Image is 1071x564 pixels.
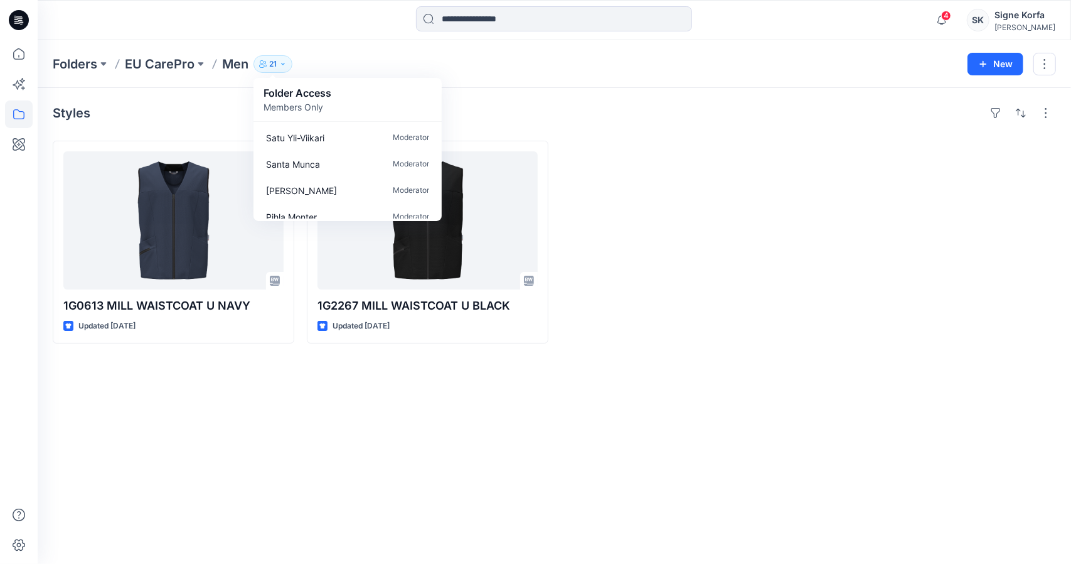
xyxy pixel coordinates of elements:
[256,177,439,203] a: [PERSON_NAME]Moderator
[266,158,320,171] p: Santa Munca
[222,55,248,73] p: Men
[269,57,277,71] p: 21
[393,210,429,224] p: Moderator
[333,320,390,333] p: Updated [DATE]
[78,320,136,333] p: Updated [DATE]
[53,106,90,121] h4: Styles
[264,85,331,100] p: Folder Access
[63,151,284,290] a: 1G0613 MILL WAISTCOAT U NAVY
[393,184,429,197] p: Moderator
[317,297,538,315] p: 1G2267 MILL WAISTCOAT U BLACK
[256,151,439,177] a: Santa MuncaModerator
[393,131,429,144] p: Moderator
[967,9,989,31] div: SK
[994,8,1055,23] div: Signe Korfa
[63,297,284,315] p: 1G0613 MILL WAISTCOAT U NAVY
[125,55,194,73] a: EU CarePro
[994,23,1055,32] div: [PERSON_NAME]
[266,210,317,224] p: Pihla Monter
[53,55,97,73] a: Folders
[256,203,439,230] a: Pihla MonterModerator
[256,124,439,151] a: Satu Yli-ViikariModerator
[264,100,331,114] p: Members Only
[393,158,429,171] p: Moderator
[941,11,951,21] span: 4
[266,184,337,197] p: Anni Anttila
[266,131,324,144] p: Satu Yli-Viikari
[967,53,1023,75] button: New
[253,55,292,73] button: 21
